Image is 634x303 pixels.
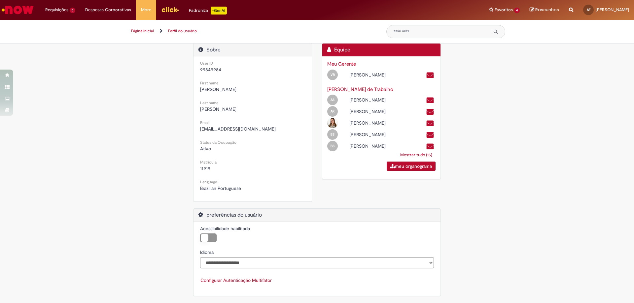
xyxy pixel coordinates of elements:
a: Perfil do usuário [168,28,197,34]
span: 11919 [200,166,210,171]
span: 5 [70,8,75,13]
small: Last name [200,100,219,106]
h2: Equipe [327,47,436,53]
a: Enviar um e-mail para 99850063@ambev.com.br [426,131,434,139]
h2: Sobre [198,47,307,53]
label: Idioma [200,249,214,256]
small: Status da Ocupação [200,140,236,145]
div: [PERSON_NAME] [344,72,411,78]
a: Página inicial [131,28,154,34]
small: User ID [200,61,213,66]
a: Enviar um e-mail para 99850068@ambev.com.br [426,143,434,150]
span: Despesas Corporativas [85,7,131,13]
span: Requisições [45,7,68,13]
span: Brazilian Portuguese [200,185,241,191]
span: AS [331,98,335,102]
span: BS [331,132,335,136]
div: Open Profile: Brunna Coutinho Leal [322,117,411,128]
div: [PERSON_NAME] [344,131,411,138]
ul: Trilhas de página [129,25,376,37]
span: [PERSON_NAME] [596,7,629,13]
a: Enviar um e-mail para 99820440@ambev.com.br [426,72,434,79]
span: [PERSON_NAME] [200,106,236,112]
h3: [PERSON_NAME] de Trabalho [327,87,436,92]
div: [PERSON_NAME] [344,120,411,126]
span: AF [587,8,590,12]
span: 4 [514,8,520,13]
small: First name [200,80,219,86]
p: +GenAi [211,7,227,15]
span: 99849984 [200,67,221,73]
a: Mostrar tudo (15) [397,149,436,161]
span: Favoritos [495,7,513,13]
button: Configurar Autenticação Multifator [200,275,272,286]
div: Open Profile: Vinicius Kelmer Rajao [322,69,411,80]
h2: preferências do usuário [198,212,436,218]
a: meu organograma [387,162,436,171]
small: Language [200,179,217,185]
span: VR [331,73,335,77]
div: Padroniza [189,7,227,15]
a: Enviar um e-mail para 99849975@ambev.com.br [426,97,434,104]
a: Enviar um e-mail para 99826204@ambev.com.br [426,120,434,127]
span: AR [331,109,335,113]
label: Acessibilidade habilitada [200,225,250,232]
div: [PERSON_NAME] [344,108,411,115]
span: Rascunhos [535,7,559,13]
div: [PERSON_NAME] [344,143,411,149]
span: [EMAIL_ADDRESS][DOMAIN_NAME] [200,126,276,132]
div: Open Profile: Bruno Silva De Sousa [322,140,411,151]
img: click_logo_yellow_360x200.png [161,5,179,15]
div: [PERSON_NAME] [344,97,411,103]
span: More [141,7,151,13]
div: Open Profile: Ana Flavia Dos Reis [322,105,411,117]
h3: Meu Gerente [327,61,436,67]
a: Enviar um e-mail para 99849974@ambev.com.br [426,108,434,116]
img: ServiceNow [1,3,35,16]
small: Matricula [200,160,217,165]
span: BS [331,144,335,148]
div: Open Profile: Bruno Silva De Sousa [322,128,411,140]
a: Rascunhos [530,7,559,13]
small: Email [200,120,210,125]
span: [PERSON_NAME] [200,86,236,92]
span: Ativo [200,146,211,152]
div: Open Profile: Adriel Carlos Da Silva [322,94,411,105]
